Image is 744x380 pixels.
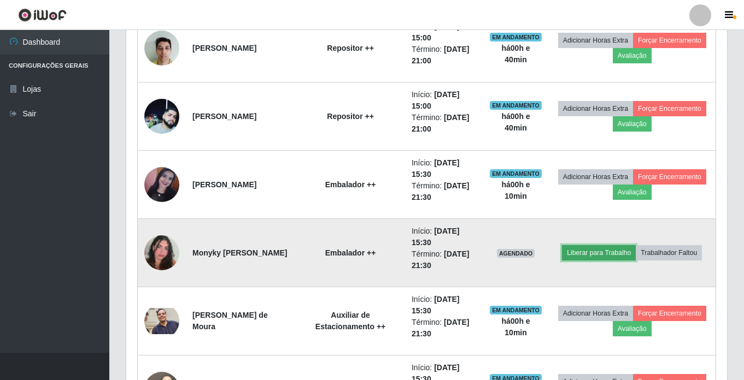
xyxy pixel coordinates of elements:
strong: Repositor ++ [327,44,374,52]
li: Término: [412,317,477,340]
span: EM ANDAMENTO [490,306,542,314]
button: Avaliação [613,48,652,63]
button: Adicionar Horas Extra [558,33,633,48]
strong: [PERSON_NAME] [192,180,256,189]
button: Avaliação [613,116,652,132]
strong: Repositor ++ [327,112,374,121]
strong: há 00 h e 40 min [501,44,530,64]
button: Avaliação [613,321,652,336]
li: Início: [412,225,477,248]
img: 1744915076339.jpeg [144,99,179,134]
button: Forçar Encerramento [633,306,706,321]
span: EM ANDAMENTO [490,33,542,41]
button: Adicionar Horas Extra [558,169,633,185]
time: [DATE] 15:30 [412,227,460,247]
button: Trabalhador Faltou [636,245,702,260]
strong: Embalador ++ [325,180,376,189]
img: 1733961547781.jpeg [144,308,179,334]
strong: há 00 h e 40 min [501,112,530,132]
img: CoreUI Logo [18,8,67,22]
li: Início: [412,294,477,317]
button: Adicionar Horas Extra [558,306,633,321]
li: Término: [412,248,477,271]
button: Forçar Encerramento [633,33,706,48]
button: Avaliação [613,185,652,200]
li: Término: [412,44,477,67]
span: EM ANDAMENTO [490,101,542,110]
time: [DATE] 15:00 [412,90,460,110]
button: Adicionar Horas Extra [558,101,633,116]
button: Forçar Encerramento [633,169,706,185]
img: 1752499690681.jpeg [144,167,179,202]
img: 1708009688569.jpeg [144,25,179,71]
strong: Monyky [PERSON_NAME] [192,248,287,257]
span: AGENDADO [497,249,535,258]
strong: Embalador ++ [325,248,376,257]
li: Início: [412,157,477,180]
strong: [PERSON_NAME] de Moura [192,311,268,331]
li: Início: [412,21,477,44]
li: Início: [412,89,477,112]
strong: há 00 h e 10 min [501,180,530,200]
button: Forçar Encerramento [633,101,706,116]
time: [DATE] 15:30 [412,158,460,179]
strong: Auxiliar de Estacionamento ++ [315,311,385,331]
strong: [PERSON_NAME] [192,44,256,52]
li: Término: [412,112,477,135]
strong: [PERSON_NAME] [192,112,256,121]
time: [DATE] 15:30 [412,295,460,315]
img: 1732469609290.jpeg [144,222,179,284]
li: Término: [412,180,477,203]
button: Liberar para Trabalho [562,245,636,260]
strong: há 00 h e 10 min [501,317,530,337]
span: EM ANDAMENTO [490,169,542,178]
